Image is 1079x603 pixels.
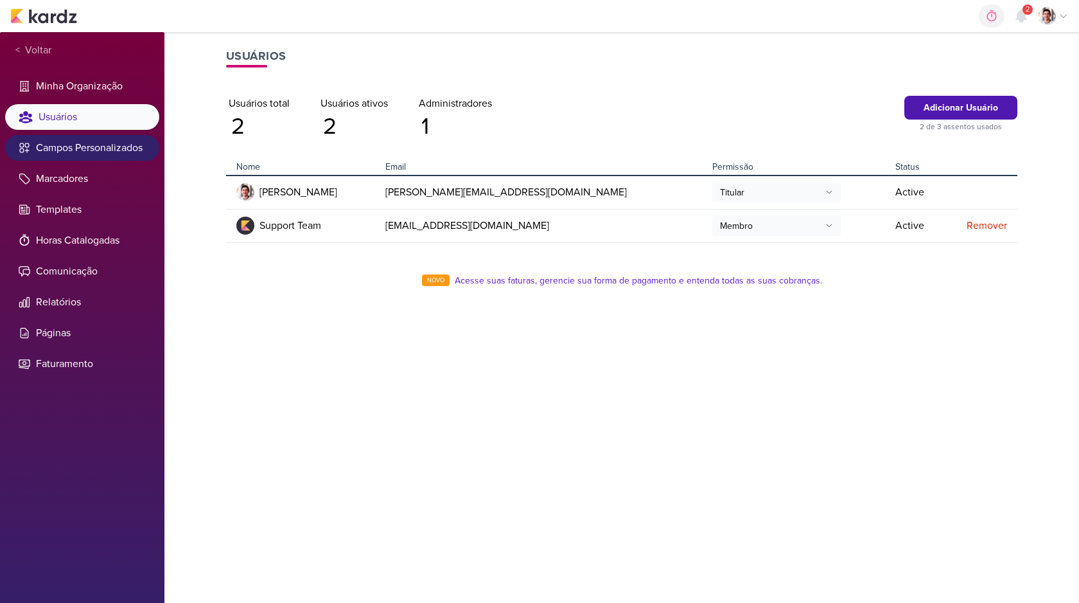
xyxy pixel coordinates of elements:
[1026,4,1030,15] span: 2
[259,184,337,200] span: [PERSON_NAME]
[904,121,1017,132] div: 2 de 3 assentos usados
[890,155,947,175] th: Status
[5,258,159,284] li: Comunicação
[5,104,159,130] li: Usuários
[226,48,1017,65] h1: Usuários
[455,274,822,287] a: Acesse suas faturas, gerencie sua forma de pagamento e entenda todas as suas cobranças.
[380,209,707,242] td: [EMAIL_ADDRESS][DOMAIN_NAME]
[229,114,290,139] div: 2
[20,42,51,58] span: Voltar
[419,114,492,139] div: 1
[15,43,20,58] span: <
[890,209,947,242] td: Active
[5,289,159,315] li: Relatórios
[259,218,321,233] span: Support Team
[712,215,841,236] button: Membro
[226,155,380,175] th: Nome
[320,114,388,139] div: 2
[5,228,159,253] li: Horas Catalogadas
[720,219,753,233] div: Membro
[707,155,890,175] th: Permissão
[1038,7,1056,25] img: Lucas Pessoa
[229,96,290,111] div: Usuários total
[951,218,1007,233] div: Remover
[320,96,388,111] div: Usuários ativos
[236,217,254,235] img: Support Team
[720,186,744,199] div: Titular
[5,320,159,346] li: Páginas
[5,197,159,222] li: Templates
[380,155,707,175] th: Email
[380,175,707,209] td: [PERSON_NAME][EMAIL_ADDRESS][DOMAIN_NAME]
[904,96,1017,120] button: Adicionar Usuário
[712,182,841,203] button: Titular
[422,274,450,286] div: NOVO
[10,8,77,24] img: kardz.app
[5,135,159,161] li: Campos Personalizados
[419,96,492,111] div: Administradores
[890,175,947,209] td: Active
[5,351,159,377] li: Faturamento
[236,183,254,201] img: Lucas Pessoa
[5,73,159,99] li: Minha Organização
[5,166,159,192] li: Marcadores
